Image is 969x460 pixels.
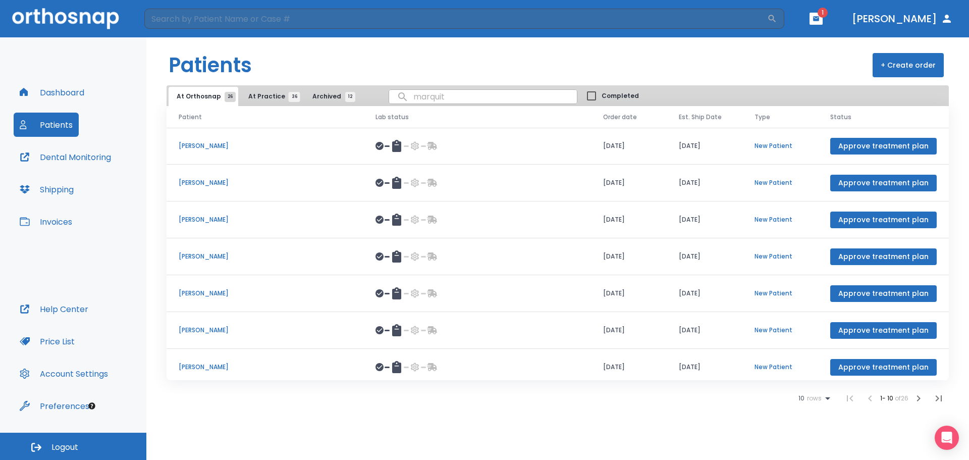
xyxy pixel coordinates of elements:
[667,349,742,386] td: [DATE]
[602,91,639,100] span: Completed
[179,178,351,187] p: [PERSON_NAME]
[179,289,351,298] p: [PERSON_NAME]
[144,9,767,29] input: Search by Patient Name or Case #
[14,145,117,169] button: Dental Monitoring
[830,359,937,376] button: Approve treatment plan
[14,362,114,386] button: Account Settings
[179,215,351,224] p: [PERSON_NAME]
[312,92,350,101] span: Archived
[830,285,937,302] button: Approve treatment plan
[591,128,667,165] td: [DATE]
[755,326,806,335] p: New Patient
[179,326,351,335] p: [PERSON_NAME]
[755,113,770,122] span: Type
[755,363,806,372] p: New Patient
[289,92,300,102] span: 36
[169,87,360,106] div: tabs
[603,113,637,122] span: Order date
[818,8,828,18] span: 1
[179,141,351,150] p: [PERSON_NAME]
[14,394,95,418] button: Preferences
[880,394,895,402] span: 1 - 10
[830,248,937,265] button: Approve treatment plan
[830,175,937,191] button: Approve treatment plan
[591,238,667,275] td: [DATE]
[179,363,351,372] p: [PERSON_NAME]
[667,238,742,275] td: [DATE]
[755,141,806,150] p: New Patient
[667,312,742,349] td: [DATE]
[848,10,957,28] button: [PERSON_NAME]
[798,395,804,402] span: 10
[873,53,944,77] button: + Create order
[755,289,806,298] p: New Patient
[755,252,806,261] p: New Patient
[389,87,577,107] input: search
[179,252,351,261] p: [PERSON_NAME]
[591,201,667,238] td: [DATE]
[51,442,78,453] span: Logout
[830,138,937,155] button: Approve treatment plan
[830,113,851,122] span: Status
[179,113,202,122] span: Patient
[169,50,252,80] h1: Patients
[14,113,79,137] button: Patients
[679,113,722,122] span: Est. Ship Date
[667,201,742,238] td: [DATE]
[591,349,667,386] td: [DATE]
[830,322,937,339] button: Approve treatment plan
[14,210,78,234] button: Invoices
[935,426,959,450] div: Open Intercom Messenger
[12,8,119,29] img: Orthosnap
[591,165,667,201] td: [DATE]
[375,113,409,122] span: Lab status
[667,165,742,201] td: [DATE]
[755,215,806,224] p: New Patient
[14,177,80,201] button: Shipping
[667,128,742,165] td: [DATE]
[14,329,81,353] button: Price List
[591,275,667,312] td: [DATE]
[755,178,806,187] p: New Patient
[667,275,742,312] td: [DATE]
[14,80,90,105] button: Dashboard
[591,312,667,349] td: [DATE]
[804,395,822,402] span: rows
[895,394,908,402] span: of 26
[345,92,355,102] span: 12
[225,92,236,102] span: 26
[87,401,96,411] div: Tooltip anchor
[14,297,94,321] button: Help Center
[177,92,230,101] span: At Orthosnap
[248,92,294,101] span: At Practice
[830,212,937,228] button: Approve treatment plan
